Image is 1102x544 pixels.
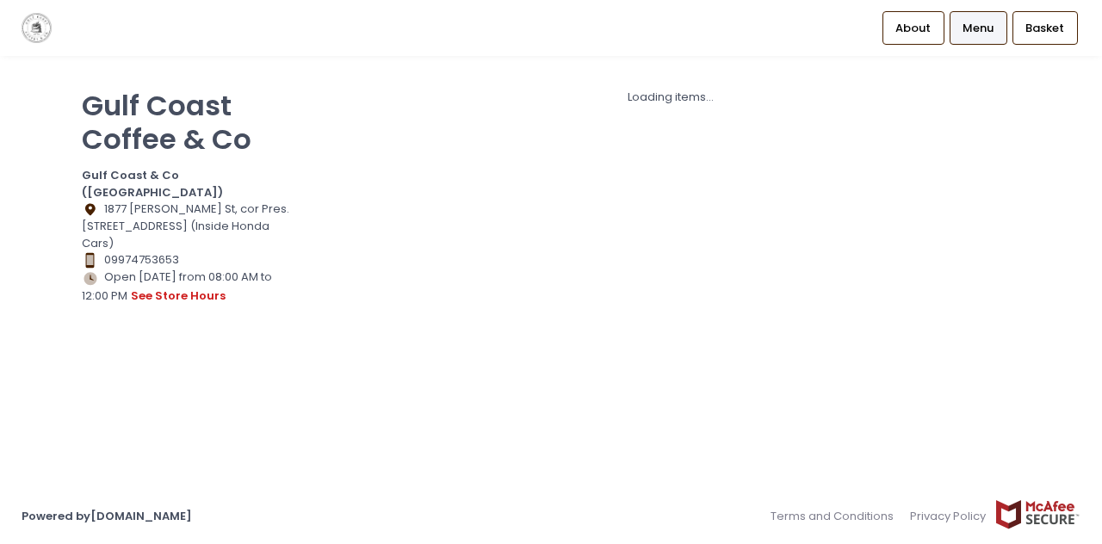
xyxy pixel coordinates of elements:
[82,89,300,156] p: Gulf Coast Coffee & Co
[1025,20,1064,37] span: Basket
[82,251,300,269] div: 09974753653
[82,167,223,201] b: Gulf Coast & Co ([GEOGRAPHIC_DATA])
[22,508,192,524] a: Powered by[DOMAIN_NAME]
[895,20,931,37] span: About
[22,13,52,43] img: logo
[130,287,226,306] button: see store hours
[994,499,1080,529] img: mcafee-secure
[902,499,995,533] a: Privacy Policy
[950,11,1007,44] a: Menu
[963,20,994,37] span: Menu
[322,89,1020,106] div: Loading items...
[82,269,300,305] div: Open [DATE] from 08:00 AM to 12:00 PM
[771,499,902,533] a: Terms and Conditions
[82,201,300,251] div: 1877 [PERSON_NAME] St, cor Pres. [STREET_ADDRESS] (Inside Honda Cars)
[882,11,944,44] a: About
